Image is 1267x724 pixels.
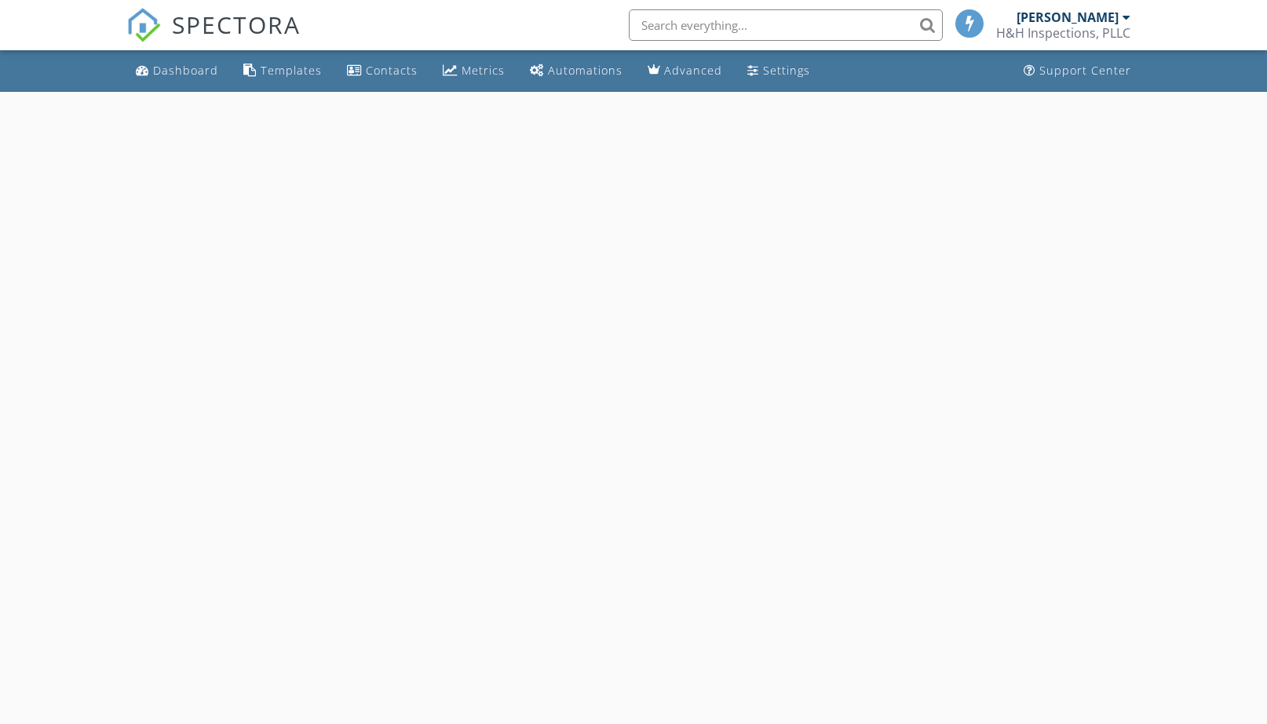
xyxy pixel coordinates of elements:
[641,57,728,86] a: Advanced
[629,9,943,41] input: Search everything...
[1039,63,1131,78] div: Support Center
[741,57,816,86] a: Settings
[341,57,424,86] a: Contacts
[462,63,505,78] div: Metrics
[763,63,810,78] div: Settings
[436,57,511,86] a: Metrics
[153,63,218,78] div: Dashboard
[524,57,629,86] a: Automations (Basic)
[126,21,301,54] a: SPECTORA
[237,57,328,86] a: Templates
[126,8,161,42] img: The Best Home Inspection Software - Spectora
[366,63,418,78] div: Contacts
[1017,57,1137,86] a: Support Center
[548,63,623,78] div: Automations
[130,57,225,86] a: Dashboard
[996,25,1130,41] div: H&H Inspections, PLLC
[1017,9,1119,25] div: [PERSON_NAME]
[261,63,322,78] div: Templates
[172,8,301,41] span: SPECTORA
[664,63,722,78] div: Advanced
